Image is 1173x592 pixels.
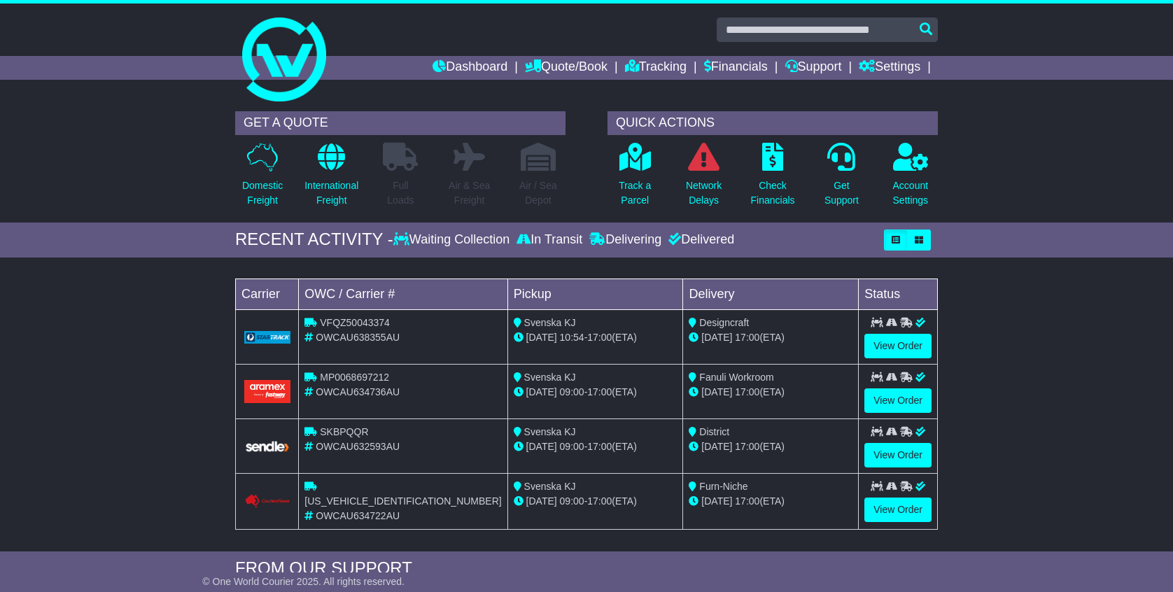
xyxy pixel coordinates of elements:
p: Get Support [824,178,859,208]
span: OWCAU638355AU [316,332,400,343]
div: - (ETA) [514,330,677,345]
a: Quote/Book [525,56,607,80]
span: District [699,426,729,437]
a: DomesticFreight [241,142,283,216]
span: 17:00 [735,386,759,397]
td: Status [859,279,938,309]
img: GetCarrierServiceLogo [244,331,290,344]
span: [DATE] [701,332,732,343]
a: View Order [864,334,932,358]
span: OWCAU634736AU [316,386,400,397]
span: Designcraft [699,317,749,328]
span: Fanuli Workroom [699,372,773,383]
div: QUICK ACTIONS [607,111,938,135]
div: Delivering [586,232,665,248]
span: [DATE] [526,495,557,507]
span: [DATE] [526,332,557,343]
div: - (ETA) [514,385,677,400]
a: GetSupport [824,142,859,216]
div: Delivered [665,232,734,248]
span: Svenska KJ [524,481,576,492]
span: 17:00 [735,332,759,343]
a: CheckFinancials [750,142,796,216]
p: Air / Sea Depot [519,178,557,208]
span: 17:00 [587,495,612,507]
div: (ETA) [689,385,852,400]
a: InternationalFreight [304,142,359,216]
span: 09:00 [560,495,584,507]
span: 17:00 [735,441,759,452]
span: OWCAU634722AU [316,510,400,521]
span: 17:00 [587,386,612,397]
span: [DATE] [701,386,732,397]
p: Track a Parcel [619,178,651,208]
span: 17:00 [587,332,612,343]
p: Account Settings [893,178,929,208]
div: FROM OUR SUPPORT [235,558,938,579]
a: Dashboard [433,56,507,80]
a: View Order [864,498,932,522]
p: Air & Sea Freight [449,178,490,208]
div: GET A QUOTE [235,111,566,135]
span: SKBPQQR [320,426,368,437]
span: VFQZ50043374 [320,317,390,328]
span: © One World Courier 2025. All rights reserved. [202,576,405,587]
td: Delivery [683,279,859,309]
span: [DATE] [526,386,557,397]
p: Full Loads [383,178,418,208]
span: Svenska KJ [524,426,576,437]
span: [DATE] [701,441,732,452]
img: GetCarrierServiceLogo [244,440,290,453]
td: Carrier [236,279,299,309]
div: (ETA) [689,330,852,345]
span: [US_VEHICLE_IDENTIFICATION_NUMBER] [304,495,501,507]
span: 17:00 [587,441,612,452]
img: Couriers_Please.png [244,494,290,509]
span: [DATE] [701,495,732,507]
p: International Freight [304,178,358,208]
a: Track aParcel [618,142,652,216]
span: MP0068697212 [320,372,389,383]
div: RECENT ACTIVITY - [235,230,393,250]
a: View Order [864,388,932,413]
span: Furn-Niche [699,481,747,492]
p: Domestic Freight [242,178,283,208]
div: (ETA) [689,439,852,454]
a: Support [785,56,842,80]
span: 09:00 [560,441,584,452]
td: OWC / Carrier # [299,279,507,309]
a: Settings [859,56,920,80]
span: OWCAU632593AU [316,441,400,452]
a: Tracking [625,56,687,80]
span: 17:00 [735,495,759,507]
div: - (ETA) [514,439,677,454]
div: (ETA) [689,494,852,509]
div: In Transit [513,232,586,248]
p: Network Delays [686,178,722,208]
div: Waiting Collection [393,232,513,248]
img: Aramex.png [244,380,290,403]
span: Svenska KJ [524,317,576,328]
div: - (ETA) [514,494,677,509]
span: 10:54 [560,332,584,343]
p: Check Financials [751,178,795,208]
span: Svenska KJ [524,372,576,383]
a: View Order [864,443,932,467]
td: Pickup [507,279,683,309]
span: [DATE] [526,441,557,452]
a: AccountSettings [892,142,929,216]
a: NetworkDelays [685,142,722,216]
span: 09:00 [560,386,584,397]
a: Financials [704,56,768,80]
